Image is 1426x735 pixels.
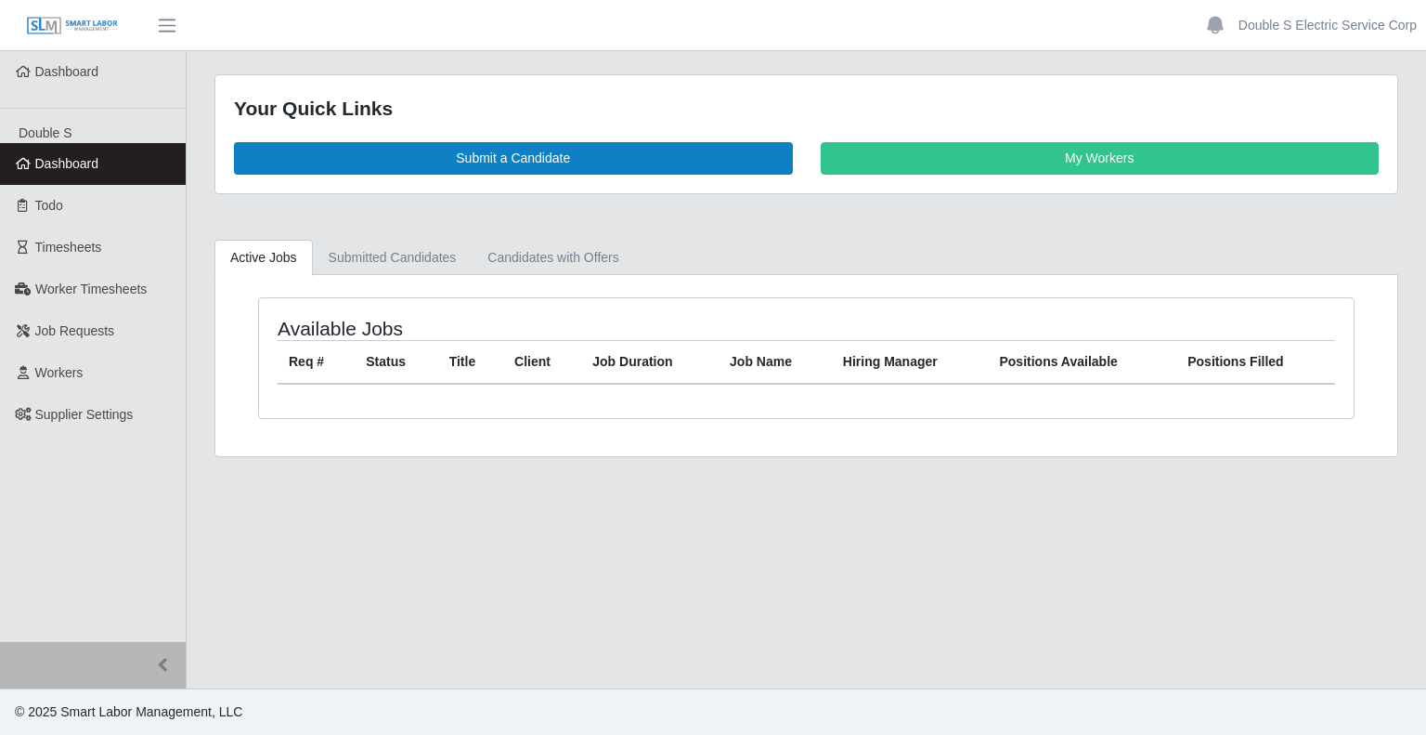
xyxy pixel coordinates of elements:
[234,94,1379,124] div: Your Quick Links
[1238,16,1417,35] a: Double S Electric Service Corp
[35,323,115,338] span: Job Requests
[472,240,634,276] a: Candidates with Offers
[35,365,84,380] span: Workers
[832,340,989,384] th: Hiring Manager
[581,340,719,384] th: Job Duration
[19,125,72,140] span: Double S
[821,142,1380,175] a: My Workers
[988,340,1176,384] th: Positions Available
[278,340,355,384] th: Req #
[234,142,793,175] a: Submit a Candidate
[503,340,581,384] th: Client
[35,407,134,422] span: Supplier Settings
[214,240,313,276] a: Active Jobs
[35,64,99,79] span: Dashboard
[35,198,63,213] span: Todo
[438,340,503,384] th: Title
[35,282,147,296] span: Worker Timesheets
[278,317,702,340] h4: Available Jobs
[719,340,832,384] th: Job Name
[35,156,99,171] span: Dashboard
[15,704,242,719] span: © 2025 Smart Labor Management, LLC
[1176,340,1335,384] th: Positions Filled
[313,240,473,276] a: Submitted Candidates
[35,240,102,255] span: Timesheets
[355,340,437,384] th: Status
[26,16,119,36] img: SLM Logo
